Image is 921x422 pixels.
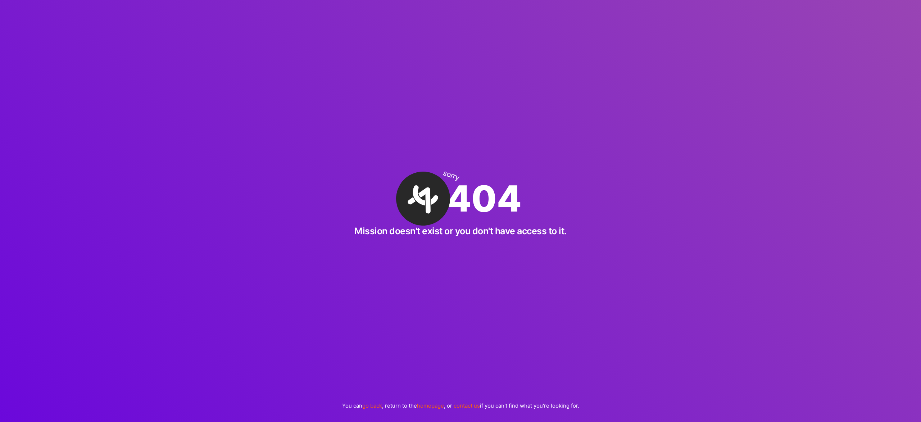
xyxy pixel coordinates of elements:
div: 404 [400,172,522,226]
h2: Mission doesn't exist or you don't have access to it. [354,226,567,236]
a: homepage [417,402,444,409]
div: sorry [442,169,460,182]
a: contact us [454,402,480,409]
a: go back [362,402,382,409]
p: You can , return to the , or if you can't find what you're looking for. [342,402,579,409]
img: A·Team [387,162,459,235]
